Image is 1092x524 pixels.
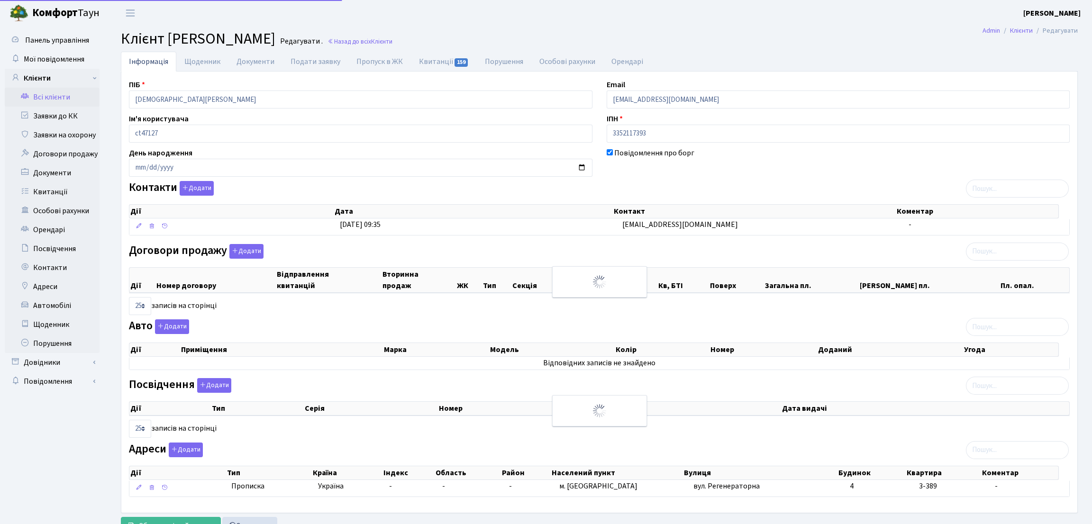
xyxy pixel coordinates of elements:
[456,268,482,292] th: ЖК
[227,242,264,259] a: Додати
[919,481,937,491] span: 3-389
[129,181,214,196] label: Контакти
[371,37,392,46] span: Клієнти
[129,244,264,259] label: Договори продажу
[5,296,100,315] a: Автомобілі
[25,35,89,45] span: Панель управління
[850,481,854,491] span: 4
[169,443,203,457] button: Адреси
[9,4,28,23] img: logo.png
[226,466,312,479] th: Тип
[129,402,211,415] th: Дії
[129,79,145,90] label: ПІБ
[5,182,100,201] a: Квитанції
[312,466,382,479] th: Країна
[5,258,100,277] a: Контакти
[5,239,100,258] a: Посвідчення
[5,126,100,145] a: Заявки на охорону
[5,220,100,239] a: Орендарі
[482,268,512,292] th: Тип
[118,5,142,21] button: Переключити навігацію
[382,268,456,292] th: Вторинна продаж
[995,481,998,491] span: -
[966,180,1069,198] input: Пошук...
[229,244,264,259] button: Договори продажу
[592,403,607,418] img: Обробка...
[531,52,603,72] a: Особові рахунки
[1033,26,1078,36] li: Редагувати
[1000,268,1069,292] th: Пл. опал.
[318,481,382,492] span: Україна
[963,343,1058,356] th: Угода
[411,52,477,72] a: Квитанції
[389,481,392,491] span: -
[129,147,192,159] label: День народження
[129,205,334,218] th: Дії
[5,163,100,182] a: Документи
[966,441,1069,459] input: Пошук...
[509,481,512,491] span: -
[906,466,981,479] th: Квартира
[195,377,231,393] a: Додати
[176,52,228,72] a: Щоденник
[551,466,683,479] th: Населений пункт
[129,268,155,292] th: Дії
[559,481,637,491] span: м. [GEOGRAPHIC_DATA]
[607,79,625,90] label: Email
[966,243,1069,261] input: Пошук...
[5,353,100,372] a: Довідники
[129,297,217,315] label: записів на сторінці
[710,343,817,356] th: Номер
[231,481,264,492] span: Прописка
[32,5,100,21] span: Таун
[442,481,445,491] span: -
[197,378,231,393] button: Посвідчення
[968,21,1092,41] nav: breadcrumb
[177,180,214,196] a: Додати
[764,268,859,292] th: Загальна пл.
[155,319,189,334] button: Авто
[5,334,100,353] a: Порушення
[657,268,710,292] th: Кв, БТІ
[328,37,392,46] a: Назад до всіхКлієнти
[129,420,217,438] label: записів на сторінці
[129,420,151,438] select: записів на сторінці
[129,297,151,315] select: записів на сторінці
[5,372,100,391] a: Повідомлення
[153,318,189,334] a: Додати
[1023,8,1081,19] a: [PERSON_NAME]
[5,277,100,296] a: Адреси
[1010,26,1033,36] a: Клієнти
[24,54,84,64] span: Мої повідомлення
[276,268,382,292] th: Відправлення квитанцій
[501,466,551,479] th: Район
[129,466,226,479] th: Дії
[121,52,176,72] a: Інформація
[983,26,1000,36] a: Admin
[211,402,304,415] th: Тип
[603,52,651,72] a: Орендарі
[5,107,100,126] a: Заявки до КК
[511,268,564,292] th: Секція
[5,315,100,334] a: Щоденник
[613,205,896,218] th: Контакт
[477,52,531,72] a: Порушення
[278,37,323,46] small: Редагувати .
[129,113,189,125] label: Ім'я користувача
[5,145,100,163] a: Договори продажу
[595,402,781,415] th: Видано
[180,343,383,356] th: Приміщення
[435,466,500,479] th: Область
[837,466,906,479] th: Будинок
[382,466,435,479] th: Індекс
[966,377,1069,395] input: Пошук...
[909,219,911,230] span: -
[693,481,760,491] span: вул. Регенераторна
[622,219,738,230] span: [EMAIL_ADDRESS][DOMAIN_NAME]
[383,343,489,356] th: Марка
[5,88,100,107] a: Всі клієнти
[781,402,1069,415] th: Дата видачі
[282,52,348,72] a: Подати заявку
[817,343,963,356] th: Доданий
[5,69,100,88] a: Клієнти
